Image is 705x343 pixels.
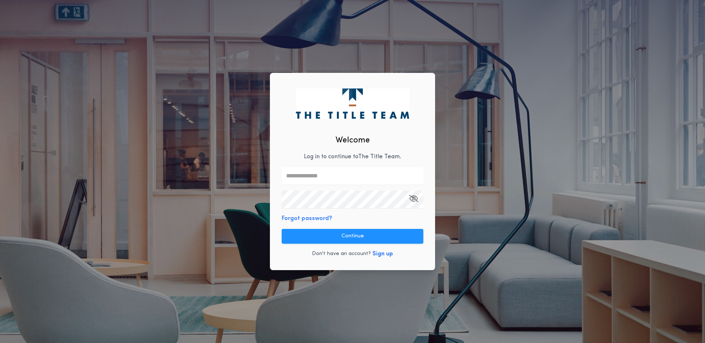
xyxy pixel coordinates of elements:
button: Continue [282,229,423,244]
p: Don't have an account? [312,250,371,258]
button: Forgot password? [282,214,332,223]
p: Log in to continue to The Title Team . [304,152,401,161]
img: logo [296,88,409,119]
button: Sign up [372,250,393,258]
h2: Welcome [336,134,370,146]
